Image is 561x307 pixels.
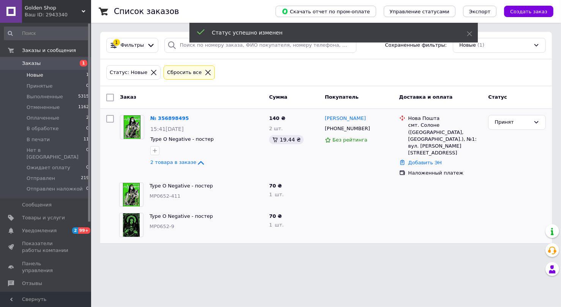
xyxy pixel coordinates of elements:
span: Скачать отчет по пром-оплате [282,8,370,15]
span: 2 шт. [269,126,283,131]
div: 1 [113,39,120,46]
span: Нет в [GEOGRAPHIC_DATA] [27,147,86,161]
img: Фото товару [124,115,140,139]
span: 0 [86,164,89,171]
a: № 356898495 [150,115,189,121]
span: Создать заказ [510,9,547,14]
span: Сообщения [22,202,52,208]
span: 1 шт. [269,192,284,197]
a: Type O Negative - постер [150,183,213,189]
span: 1 [86,72,89,79]
a: Type O Negative - постер [150,213,213,219]
a: Фото товару [120,115,144,139]
span: (1) [477,42,484,48]
a: Добавить ЭН [408,160,442,165]
a: [PERSON_NAME] [325,115,366,122]
span: Заказы и сообщения [22,47,76,54]
div: смт. Солоне ([GEOGRAPHIC_DATA], [GEOGRAPHIC_DATA].), №1: вул. [PERSON_NAME][STREET_ADDRESS] [408,122,482,156]
span: Принятые [27,83,53,90]
span: Статус [488,94,507,100]
span: 0 [86,186,89,192]
span: Панель управления [22,260,70,274]
span: Фильтры [121,42,144,49]
span: 140 ₴ [269,115,285,121]
span: MP0652-9 [150,224,174,229]
span: Экспорт [469,9,490,14]
span: Заказы [22,60,41,67]
span: Покупатель [325,94,359,100]
span: Доставка и оплата [399,94,453,100]
div: Ваш ID: 2943340 [25,11,91,18]
span: Уведомления [22,227,57,234]
span: 0 [86,147,89,161]
span: Управление статусами [390,9,449,14]
button: Создать заказ [504,6,553,17]
span: 0 [86,83,89,90]
span: Отправлен [27,175,55,182]
span: 70 ₴ [269,213,282,219]
a: Type O Negative - постер [150,136,214,142]
span: 70 ₴ [269,183,282,189]
span: 5315 [78,93,89,100]
span: Выполненные [27,93,63,100]
span: Golden Shop [25,5,82,11]
span: Новые [27,72,43,79]
div: Статус: Новые [108,69,149,77]
span: Показатели работы компании [22,240,70,254]
button: Скачать отчет по пром-оплате [276,6,376,17]
a: Создать заказ [496,8,553,14]
span: 1 [80,60,87,66]
div: Сбросить все [165,69,203,77]
span: Оплаченные [27,115,59,121]
img: Фото товару [123,213,140,237]
span: Товары и услуги [22,214,65,221]
span: Заказ [120,94,136,100]
span: Сохраненные фильтры: [385,42,447,49]
span: 0 [86,125,89,132]
span: Новые [459,42,476,49]
div: [PHONE_NUMBER] [323,124,372,134]
input: Поиск по номеру заказа, ФИО покупателя, номеру телефона, Email, номеру накладной [164,38,356,53]
span: 219 [81,175,89,182]
button: Экспорт [463,6,496,17]
div: Нова Пошта [408,115,482,122]
span: 99+ [78,227,91,234]
input: Поиск [4,27,90,40]
div: 19.44 ₴ [269,135,304,144]
span: 2 товара в заказе [150,159,196,165]
span: 1162 [78,104,89,111]
span: Без рейтинга [333,137,367,143]
button: Управление статусами [384,6,455,17]
span: В печати [27,136,50,143]
h1: Список заказов [114,7,179,16]
span: Отмененные [27,104,60,111]
span: Ожидает оплату [27,164,70,171]
span: 1 шт. [269,222,284,228]
img: Фото товару [123,183,140,206]
div: Принят [495,118,530,126]
span: Отзывы [22,280,42,287]
span: В обработке [27,125,59,132]
span: Сумма [269,94,287,100]
span: 15:41[DATE] [150,126,184,132]
a: 2 товара в заказе [150,159,205,165]
div: Статус успешно изменен [212,29,448,36]
span: MP0652-411 [150,193,181,199]
span: 11 [84,136,89,143]
div: Наложенный платеж [408,170,482,176]
span: Отправлен наложкой [27,186,83,192]
span: 2 [86,115,89,121]
span: 2 [72,227,78,234]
